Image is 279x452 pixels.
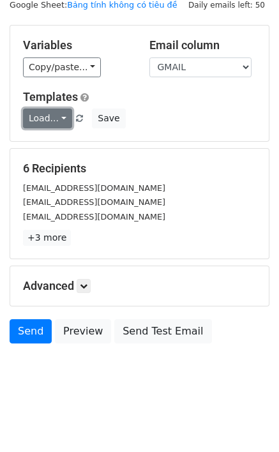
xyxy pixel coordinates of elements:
[23,230,71,246] a: +3 more
[215,391,279,452] div: Tiện ích trò chuyện
[23,183,165,193] small: [EMAIL_ADDRESS][DOMAIN_NAME]
[92,109,125,128] button: Save
[23,197,165,207] small: [EMAIL_ADDRESS][DOMAIN_NAME]
[114,319,211,343] a: Send Test Email
[23,212,165,222] small: [EMAIL_ADDRESS][DOMAIN_NAME]
[149,38,257,52] h5: Email column
[215,391,279,452] iframe: Chat Widget
[23,38,130,52] h5: Variables
[23,90,78,103] a: Templates
[23,109,72,128] a: Load...
[10,319,52,343] a: Send
[23,57,101,77] a: Copy/paste...
[23,162,256,176] h5: 6 Recipients
[55,319,111,343] a: Preview
[23,279,256,293] h5: Advanced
